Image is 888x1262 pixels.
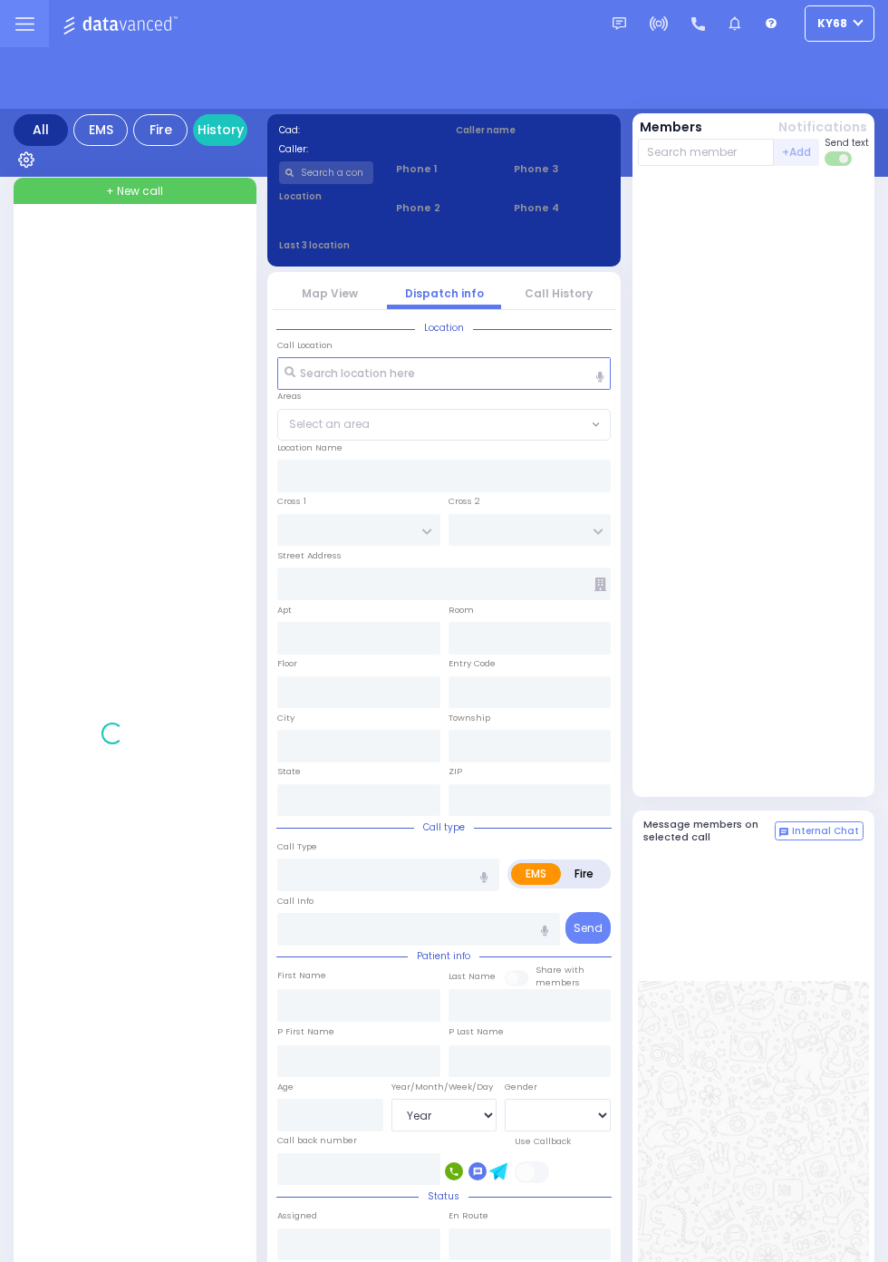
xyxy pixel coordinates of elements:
[456,123,610,137] label: Caller name
[640,118,702,137] button: Members
[775,821,864,841] button: Internal Chat
[415,321,473,335] span: Location
[279,189,374,203] label: Location
[536,964,584,976] small: Share with
[133,114,188,146] div: Fire
[391,1081,497,1093] div: Year/Month/Week/Day
[14,114,68,146] div: All
[279,142,433,156] label: Caller:
[277,840,317,853] label: Call Type
[536,976,580,988] span: members
[560,863,608,885] label: Fire
[515,1135,571,1148] label: Use Callback
[805,5,874,42] button: ky68
[277,1209,317,1222] label: Assigned
[277,357,611,390] input: Search location here
[817,15,847,32] span: ky68
[565,912,611,944] button: Send
[449,765,462,778] label: ZIP
[638,139,775,166] input: Search member
[193,114,247,146] a: History
[396,200,491,216] span: Phone 2
[277,712,294,724] label: City
[613,17,626,31] img: message.svg
[106,183,163,199] span: + New call
[277,657,297,670] label: Floor
[279,123,433,137] label: Cad:
[449,712,490,724] label: Township
[302,286,358,301] a: Map View
[405,286,484,301] a: Dispatch info
[277,442,343,454] label: Location Name
[277,390,302,403] label: Areas
[779,828,788,837] img: comment-alt.png
[277,1134,357,1147] label: Call back number
[449,970,496,983] label: Last Name
[408,949,479,963] span: Patient info
[414,820,474,834] span: Call type
[514,161,609,177] span: Phone 3
[449,495,480,508] label: Cross 2
[511,863,561,885] label: EMS
[277,765,301,778] label: State
[514,200,609,216] span: Phone 4
[277,1025,334,1038] label: P First Name
[778,118,867,137] button: Notifications
[277,895,314,908] label: Call Info
[643,819,776,842] h5: Message members on selected call
[449,1025,504,1038] label: P Last Name
[396,161,491,177] span: Phone 1
[449,1209,488,1222] label: En Route
[525,286,593,301] a: Call History
[277,969,326,982] label: First Name
[277,495,306,508] label: Cross 1
[289,416,370,432] span: Select an area
[505,1081,537,1093] label: Gender
[279,161,374,184] input: Search a contact
[277,339,333,352] label: Call Location
[594,578,606,591] span: Other building occupants
[73,114,128,146] div: EMS
[279,238,445,252] label: Last 3 location
[63,13,183,35] img: Logo
[825,150,854,168] label: Turn off text
[277,604,292,616] label: Apt
[277,549,342,562] label: Street Address
[277,1081,294,1093] label: Age
[825,136,869,150] span: Send text
[449,604,474,616] label: Room
[449,657,496,670] label: Entry Code
[419,1189,468,1203] span: Status
[792,825,859,838] span: Internal Chat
